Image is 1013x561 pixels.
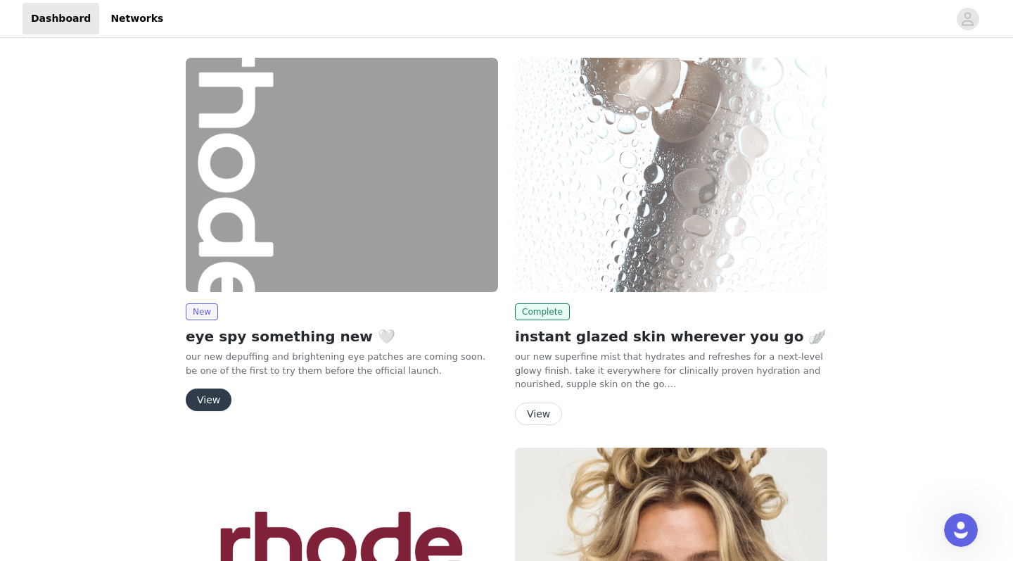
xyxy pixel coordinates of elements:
span: New [186,303,218,320]
p: our new depuffing and brightening eye patches are coming soon. be one of the first to try them be... [186,350,498,377]
button: View [186,389,231,411]
a: View [186,395,231,405]
h2: eye spy something new 🤍 [186,326,498,347]
button: View [515,403,562,425]
div: avatar [961,8,974,30]
h2: instant glazed skin wherever you go 🪽 [515,326,827,347]
img: rhode skin [515,58,827,292]
a: View [515,409,562,420]
p: our new superfine mist that hydrates and refreshes for a next-level glowy finish. take it everywh... [515,350,827,391]
img: rhode skin [186,58,498,292]
a: Dashboard [23,3,99,34]
iframe: Intercom live chat [944,513,978,547]
span: Complete [515,303,570,320]
a: Networks [102,3,172,34]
